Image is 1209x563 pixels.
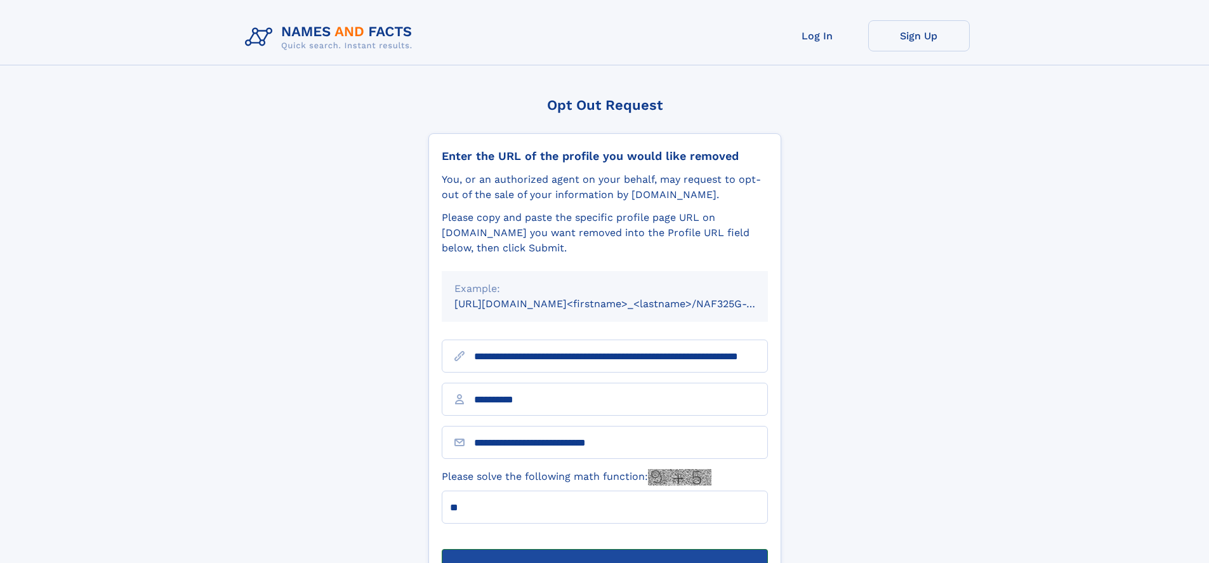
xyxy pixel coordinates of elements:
div: Opt Out Request [428,97,781,113]
small: [URL][DOMAIN_NAME]<firstname>_<lastname>/NAF325G-xxxxxxxx [454,298,792,310]
img: Logo Names and Facts [240,20,423,55]
div: Enter the URL of the profile you would like removed [442,149,768,163]
a: Log In [767,20,868,51]
div: You, or an authorized agent on your behalf, may request to opt-out of the sale of your informatio... [442,172,768,202]
div: Example: [454,281,755,296]
div: Please copy and paste the specific profile page URL on [DOMAIN_NAME] you want removed into the Pr... [442,210,768,256]
label: Please solve the following math function: [442,469,711,486]
a: Sign Up [868,20,970,51]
